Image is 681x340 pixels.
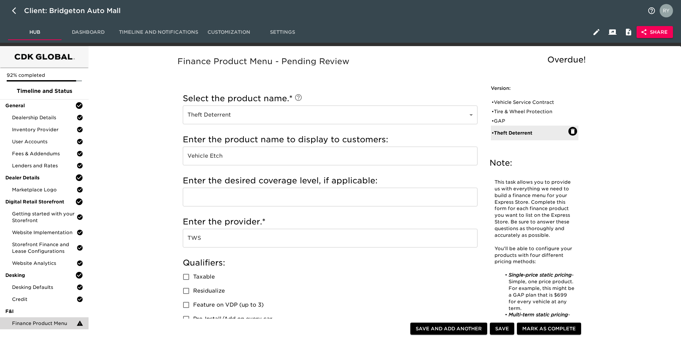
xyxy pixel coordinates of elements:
button: Save [490,323,514,335]
input: Example: SafeGuard, EasyCare, JM&A [183,229,478,247]
span: Pre-Install/Add on every car [193,315,272,323]
h5: Enter the product name to display to customers: [183,134,478,145]
span: Timeline and Notifications [119,28,198,36]
span: F&I [5,308,83,315]
h5: Finance Product Menu - Pending Review [177,56,589,67]
div: • Vehicle Service Contract [492,99,568,106]
span: Credit [12,296,77,303]
div: •GAP [491,116,578,126]
button: Edit Hub [588,24,604,40]
span: Inventory Provider [12,126,77,133]
span: Hub [12,28,57,36]
span: Getting started with your Storefront [12,210,77,224]
div: Theft Deterrent [183,106,478,124]
span: Dashboard [65,28,111,36]
h5: Enter the provider. [183,216,478,227]
span: Desking Defaults [12,284,77,291]
p: This task allows you to provide us with everything we need to build a finance menu for your Expre... [495,179,575,239]
span: Dealer Details [5,174,75,181]
div: • Tire & Wheel Protection [492,108,568,115]
h5: Select the product name. [183,93,478,104]
div: • Theft Deterrent [492,130,568,136]
span: Residualize [193,287,225,295]
div: •Vehicle Service Contract [491,98,578,107]
div: Client: Bridgeton Auto Mall [24,5,130,16]
h5: Qualifiers: [183,258,478,268]
span: Website Implementation [12,229,77,236]
button: Share [637,26,673,38]
span: Settings [260,28,305,36]
span: Save and Add Another [416,325,482,333]
span: Feature on VDP (up to 3) [193,301,264,309]
span: Marketplace Logo [12,186,77,193]
span: Dealership Details [12,114,77,121]
h6: Version: [491,85,578,92]
span: Website Analytics [12,260,77,267]
span: Save [495,325,509,333]
h5: Note: [490,158,580,168]
span: Timeline and Status [5,87,83,95]
div: • GAP [492,118,568,124]
em: Single-price static pricing [509,272,572,278]
img: Profile [660,4,673,17]
li: - Simple, one price product. For example, this might be a GAP plan that is $699 for every vehicle... [502,272,575,312]
h5: Enter the desired coverage level, if applicable: [183,175,478,186]
span: Fees & Addendums [12,150,77,157]
span: Overdue! [547,55,586,64]
span: Share [642,28,668,36]
span: Finance Product Menu [12,320,77,327]
span: Digital Retail Storefront [5,198,75,205]
em: - [568,312,570,317]
div: •Theft Deterrent [491,126,578,140]
button: Client View [604,24,621,40]
p: You'll be able to configure your products with four different pricing methods: [495,245,575,266]
button: Mark as Complete [517,323,581,335]
span: General [5,102,75,109]
span: Storefront Finance and Lease Configurations [12,241,77,254]
div: •Tire & Wheel Protection [491,107,578,116]
button: Save and Add Another [410,323,487,335]
span: Mark as Complete [522,325,576,333]
em: Multi-term static pricing [509,312,568,317]
span: Taxable [193,273,215,281]
span: User Accounts [12,138,77,145]
p: 92% completed [7,72,82,78]
button: Internal Notes and Comments [621,24,637,40]
span: Customization [206,28,252,36]
span: Lenders and Rates [12,162,77,169]
button: Delete: Theft Deterrent [568,127,577,136]
button: notifications [644,3,660,19]
span: Desking [5,272,75,279]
